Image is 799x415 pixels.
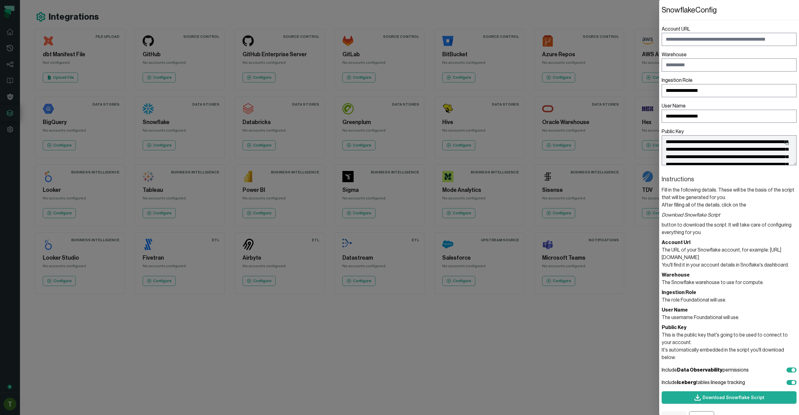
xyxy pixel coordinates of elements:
section: Fill in the following details. These will be the basis of the script that will be generated for y... [662,175,797,361]
i: Download Snowflake Script [662,211,797,219]
section: The URL of your Snowflake account, for example: [URL][DOMAIN_NAME] You'll find it in your account... [662,239,797,269]
header: Public Key [662,324,797,331]
section: The username Foundational will use. [662,306,797,321]
input: Warehouse [662,58,797,72]
section: The role Foundational will use. [662,289,797,304]
input: User Name [662,110,797,123]
label: Warehouse [662,51,797,72]
section: This is the public key that's going to be used to connect to your account. It's automatically emb... [662,324,797,361]
label: Public Key [662,128,797,167]
label: Account URL [662,25,797,46]
button: Public Key [782,138,792,148]
span: Include permissions [662,366,749,374]
header: Warehouse [662,271,797,279]
label: User Name [662,102,797,123]
a: Download Snowflake Script [662,391,797,404]
b: Iceberg [677,380,696,385]
header: Ingestion Role [662,289,797,296]
input: Ingestion Role [662,84,797,97]
header: Instructions [662,175,797,184]
label: Ingestion Role [662,77,797,97]
span: Include tables lineage tracking [662,379,745,386]
b: Data Observability [677,367,723,372]
header: User Name [662,306,797,314]
section: The Snowflake warehouse to use for compute. [662,271,797,286]
textarea: Public Key [662,135,797,165]
input: Account URL [662,33,797,46]
header: Account Url [662,239,797,246]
